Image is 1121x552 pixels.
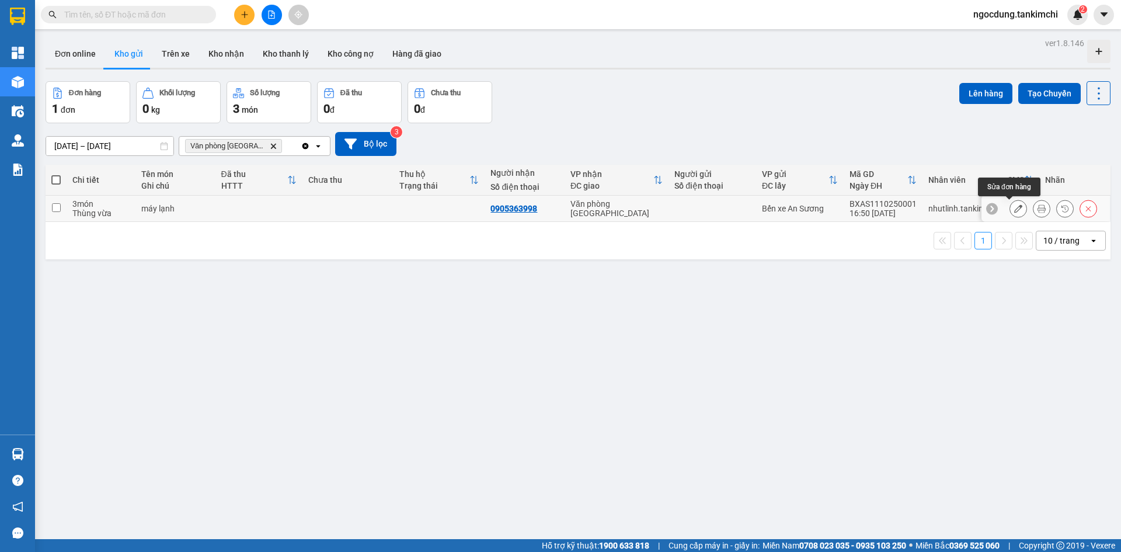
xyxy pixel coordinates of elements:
[1002,165,1039,196] th: Toggle SortBy
[64,8,202,21] input: Tìm tên, số ĐT hoặc mã đơn
[284,140,286,152] input: Selected Văn phòng Đà Nẵng.
[974,232,992,249] button: 1
[136,81,221,123] button: Khối lượng0kg
[394,165,485,196] th: Toggle SortBy
[850,209,917,218] div: 16:50 [DATE]
[915,539,1000,552] span: Miền Bắc
[391,126,402,138] sup: 3
[408,81,492,123] button: Chưa thu0đ
[565,165,669,196] th: Toggle SortBy
[141,169,210,179] div: Tên món
[756,165,844,196] th: Toggle SortBy
[318,40,383,68] button: Kho công nợ
[199,40,253,68] button: Kho nhận
[1045,37,1084,50] div: ver 1.8.146
[1018,83,1081,104] button: Tạo Chuyến
[190,141,265,151] span: Văn phòng Đà Nẵng
[142,102,149,116] span: 0
[1043,235,1080,247] div: 10 / trang
[215,165,303,196] th: Toggle SortBy
[928,175,996,185] div: Nhân viên
[762,204,838,213] div: Bến xe An Sương
[1094,5,1114,25] button: caret-down
[12,475,23,486] span: question-circle
[674,181,750,190] div: Số điện thoại
[314,141,323,151] svg: open
[1056,541,1064,550] span: copyright
[253,40,318,68] button: Kho thanh lý
[762,181,828,190] div: ĐC lấy
[185,139,282,153] span: Văn phòng Đà Nẵng, close by backspace
[52,102,58,116] span: 1
[844,165,922,196] th: Toggle SortBy
[46,137,173,155] input: Select a date range.
[420,105,425,114] span: đ
[301,141,310,151] svg: Clear all
[262,5,282,25] button: file-add
[399,169,469,179] div: Thu hộ
[1045,175,1103,185] div: Nhãn
[674,169,750,179] div: Người gửi
[250,89,280,97] div: Số lượng
[72,199,129,209] div: 3 món
[12,105,24,117] img: warehouse-icon
[12,448,24,460] img: warehouse-icon
[141,204,210,213] div: máy lạnh
[294,11,302,19] span: aim
[1079,5,1087,13] sup: 2
[72,175,129,185] div: Chi tiết
[431,89,461,97] div: Chưa thu
[12,134,24,147] img: warehouse-icon
[850,181,907,190] div: Ngày ĐH
[1099,9,1109,20] span: caret-down
[105,40,152,68] button: Kho gửi
[12,527,23,539] span: message
[152,40,199,68] button: Trên xe
[221,181,288,190] div: HTTT
[658,539,660,552] span: |
[949,541,1000,550] strong: 0369 525 060
[850,199,917,209] div: BXAS1110250001
[335,132,396,156] button: Bộ lọc
[10,8,25,25] img: logo-vxr
[72,209,129,218] div: Thùng vừa
[12,164,24,176] img: solution-icon
[12,47,24,59] img: dashboard-icon
[978,178,1040,196] div: Sửa đơn hàng
[61,105,75,114] span: đơn
[12,501,23,512] span: notification
[48,11,57,19] span: search
[241,11,249,19] span: plus
[669,539,760,552] span: Cung cấp máy in - giấy in:
[542,539,649,552] span: Hỗ trợ kỹ thuật:
[490,204,537,213] div: 0905363998
[12,76,24,88] img: warehouse-icon
[141,181,210,190] div: Ghi chú
[928,204,996,213] div: nhutlinh.tankimchi
[317,81,402,123] button: Đã thu0đ
[242,105,258,114] span: món
[69,89,101,97] div: Đơn hàng
[570,199,663,218] div: Văn phòng [GEOGRAPHIC_DATA]
[308,175,388,185] div: Chưa thu
[270,143,277,150] svg: Delete
[288,5,309,25] button: aim
[221,169,288,179] div: Đã thu
[850,169,907,179] div: Mã GD
[570,181,653,190] div: ĐC giao
[383,40,451,68] button: Hàng đã giao
[490,168,558,178] div: Người nhận
[570,169,653,179] div: VP nhận
[959,83,1012,104] button: Lên hàng
[1008,539,1010,552] span: |
[1073,9,1083,20] img: icon-new-feature
[159,89,195,97] div: Khối lượng
[151,105,160,114] span: kg
[1009,200,1027,217] div: Sửa đơn hàng
[414,102,420,116] span: 0
[1008,175,1024,185] div: SMS
[490,182,558,192] div: Số điện thoại
[1089,236,1098,245] svg: open
[763,539,906,552] span: Miền Nam
[267,11,276,19] span: file-add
